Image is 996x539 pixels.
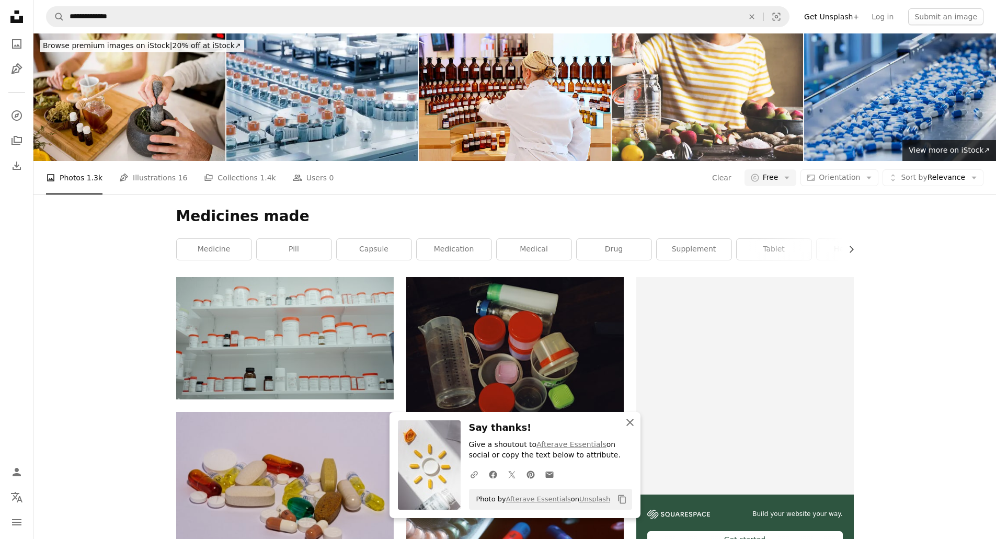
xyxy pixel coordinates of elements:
[842,239,854,260] button: scroll list to the right
[901,173,927,181] span: Sort by
[712,169,732,186] button: Clear
[901,173,965,183] span: Relevance
[502,464,521,485] a: Share on Twitter
[6,155,27,176] a: Download History
[469,420,632,435] h3: Say thanks!
[902,140,996,161] a: View more on iStock↗
[176,277,394,399] img: a shelf filled with lots of white and orange medicine bottles
[260,172,276,184] span: 1.4k
[47,7,64,27] button: Search Unsplash
[6,105,27,126] a: Explore
[204,161,276,194] a: Collections 1.4k
[497,239,571,260] a: medical
[752,510,842,519] span: Build your website your way.
[909,146,990,154] span: View more on iStock ↗
[119,161,187,194] a: Illustrations 16
[293,161,334,194] a: Users 0
[40,40,244,52] div: 20% off at iStock ↗
[257,239,331,260] a: pill
[176,489,394,498] a: A pile of pills sitting on top of a white table
[865,8,900,25] a: Log in
[819,173,860,181] span: Orientation
[506,495,571,503] a: Afterave Essentials
[417,239,491,260] a: medication
[177,239,251,260] a: medicine
[33,33,225,161] img: Senior couple making tea of various dried medicinal plants at home
[737,239,811,260] a: tablet
[337,239,411,260] a: capsule
[46,6,789,27] form: Find visuals sitewide
[521,464,540,485] a: Share on Pinterest
[176,207,854,226] h1: Medicines made
[6,6,27,29] a: Home — Unsplash
[226,33,418,161] img: Vaccine Production Facility. Medication Manufacturing Process. Glass Vials with Orange Caps on Co...
[804,33,996,161] img: Blue Capsules on Conveyor at Modern Pharmaceutical Factory. Tablet and Capsule Manufacturing Proc...
[329,172,334,184] span: 0
[883,169,983,186] button: Sort byRelevance
[6,130,27,151] a: Collections
[612,33,804,161] img: Making homemade apple cider vinegar drink
[484,464,502,485] a: Share on Facebook
[613,490,631,508] button: Copy to clipboard
[471,491,611,508] span: Photo by on
[6,512,27,533] button: Menu
[800,169,878,186] button: Orientation
[178,172,188,184] span: 16
[745,169,797,186] button: Free
[817,239,891,260] a: healthcare
[6,487,27,508] button: Language
[406,277,624,422] img: a table topped with plastic containers and containers
[469,440,632,461] p: Give a shoutout to on social or copy the text below to attribute.
[6,462,27,483] a: Log in / Sign up
[176,334,394,343] a: a shelf filled with lots of white and orange medicine bottles
[6,59,27,79] a: Illustrations
[647,510,710,519] img: file-1606177908946-d1eed1cbe4f5image
[579,495,610,503] a: Unsplash
[908,8,983,25] button: Submit an image
[406,345,624,354] a: a table topped with plastic containers and containers
[33,33,250,59] a: Browse premium images on iStock|20% off at iStock↗
[764,7,789,27] button: Visual search
[577,239,651,260] a: drug
[540,464,559,485] a: Share over email
[763,173,779,183] span: Free
[43,41,172,50] span: Browse premium images on iStock |
[798,8,865,25] a: Get Unsplash+
[419,33,611,161] img: Chemist working in a Laboratory.
[657,239,731,260] a: supplement
[536,440,606,449] a: Afterave Essentials
[6,33,27,54] a: Photos
[740,7,763,27] button: Clear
